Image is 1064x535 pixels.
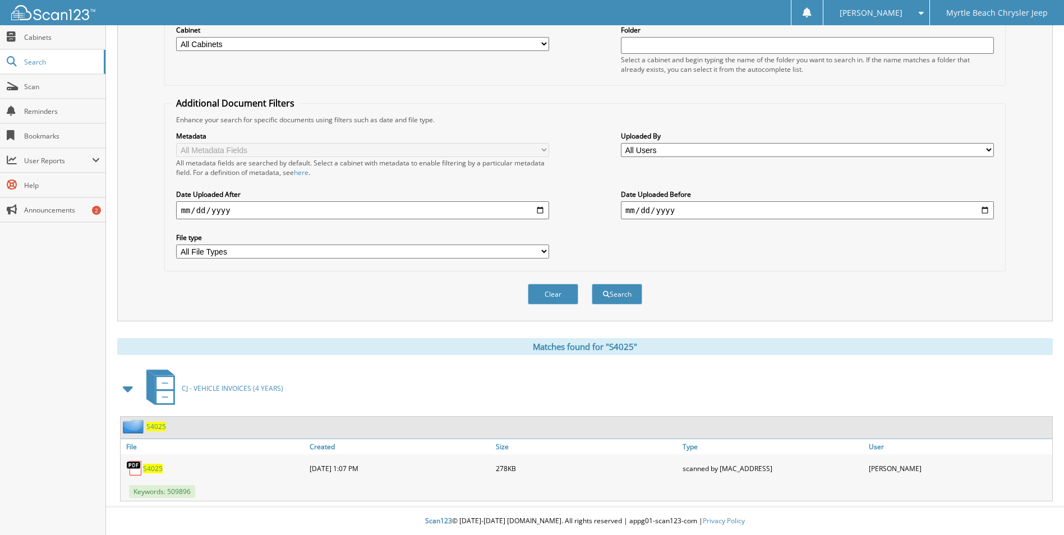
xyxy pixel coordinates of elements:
[24,57,98,67] span: Search
[176,190,549,199] label: Date Uploaded After
[129,485,195,498] span: Keywords: 509896
[621,131,994,141] label: Uploaded By
[621,25,994,35] label: Folder
[866,439,1052,454] a: User
[171,97,300,109] legend: Additional Document Filters
[143,464,163,473] a: S4025
[680,457,866,479] div: scanned by [MAC_ADDRESS]
[24,181,100,190] span: Help
[126,460,143,477] img: PDF.png
[1008,481,1064,535] iframe: Chat Widget
[171,115,999,124] div: Enhance your search for specific documents using filters such as date and file type.
[425,516,452,525] span: Scan123
[307,457,493,479] div: [DATE] 1:07 PM
[621,201,994,219] input: end
[680,439,866,454] a: Type
[24,156,92,165] span: User Reports
[11,5,95,20] img: scan123-logo-white.svg
[182,384,283,393] span: CJ - VEHICLE INVOICES (4 YEARS)
[493,457,679,479] div: 278KB
[24,33,100,42] span: Cabinets
[866,457,1052,479] div: [PERSON_NAME]
[176,233,549,242] label: File type
[176,131,549,141] label: Metadata
[123,419,146,433] img: folder2.png
[140,366,283,411] a: CJ - VEHICLE INVOICES (4 YEARS)
[294,168,308,177] a: here
[307,439,493,454] a: Created
[621,55,994,74] div: Select a cabinet and begin typing the name of the folder you want to search in. If the name match...
[528,284,578,305] button: Clear
[946,10,1048,16] span: Myrtle Beach Chrysler Jeep
[493,439,679,454] a: Size
[703,516,745,525] a: Privacy Policy
[146,422,166,431] a: S4025
[176,158,549,177] div: All metadata fields are searched by default. Select a cabinet with metadata to enable filtering b...
[621,190,994,199] label: Date Uploaded Before
[176,25,549,35] label: Cabinet
[176,201,549,219] input: start
[106,508,1064,535] div: © [DATE]-[DATE] [DOMAIN_NAME]. All rights reserved | appg01-scan123-com |
[24,82,100,91] span: Scan
[592,284,642,305] button: Search
[24,107,100,116] span: Reminders
[117,338,1053,355] div: Matches found for "S4025"
[840,10,902,16] span: [PERSON_NAME]
[24,131,100,141] span: Bookmarks
[92,206,101,215] div: 2
[24,205,100,215] span: Announcements
[121,439,307,454] a: File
